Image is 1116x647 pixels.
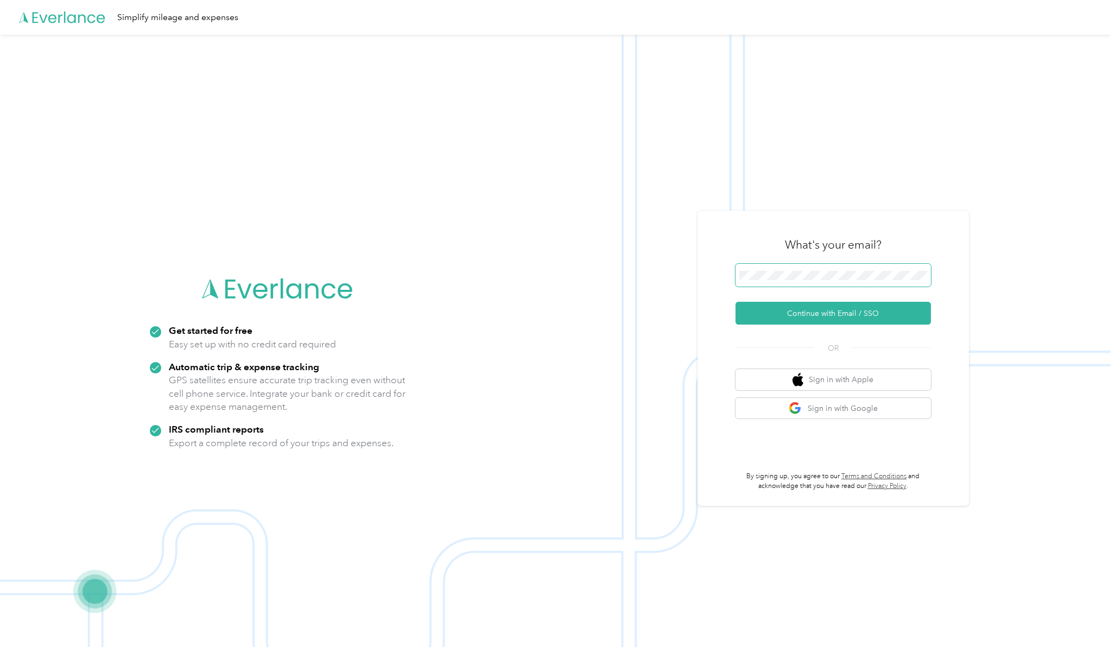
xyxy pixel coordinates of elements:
[841,472,906,480] a: Terms and Conditions
[117,11,238,24] div: Simplify mileage and expenses
[169,325,252,336] strong: Get started for free
[169,373,406,414] p: GPS satellites ensure accurate trip tracking even without cell phone service. Integrate your bank...
[785,237,882,252] h3: What's your email?
[735,398,931,419] button: google logoSign in with Google
[169,338,336,351] p: Easy set up with no credit card required
[868,482,906,490] a: Privacy Policy
[789,402,802,415] img: google logo
[735,472,931,491] p: By signing up, you agree to our and acknowledge that you have read our .
[792,373,803,386] img: apple logo
[814,342,852,354] span: OR
[735,302,931,325] button: Continue with Email / SSO
[169,423,264,435] strong: IRS compliant reports
[169,436,394,450] p: Export a complete record of your trips and expenses.
[169,361,319,372] strong: Automatic trip & expense tracking
[735,369,931,390] button: apple logoSign in with Apple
